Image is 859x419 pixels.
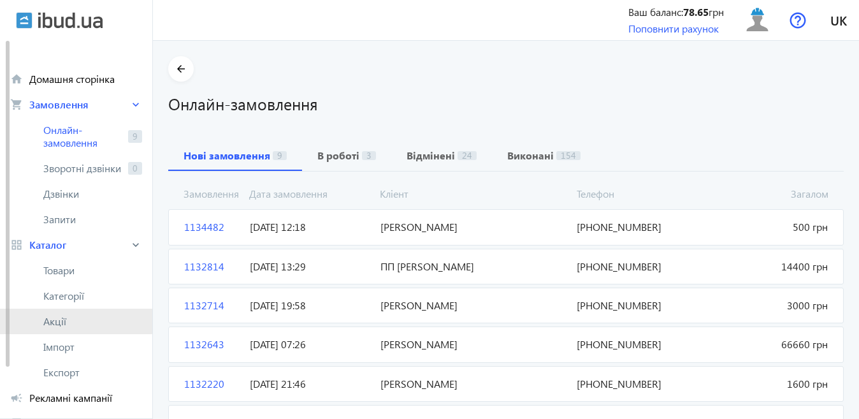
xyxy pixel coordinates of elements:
[129,239,142,251] mat-icon: keyboard_arrow_right
[43,366,142,379] span: Експорт
[743,6,772,34] img: user.svg
[362,151,376,160] span: 3
[129,98,142,111] mat-icon: keyboard_arrow_right
[43,341,142,353] span: Імпорт
[375,298,572,312] span: [PERSON_NAME]
[572,337,702,351] span: [PHONE_NUMBER]
[10,392,23,404] mat-icon: campaign
[16,12,32,29] img: ibud.svg
[702,220,833,234] span: 500 грн
[43,187,142,200] span: Дзвінки
[128,162,142,175] span: 0
[702,377,833,391] span: 1600 грн
[245,220,375,234] span: [DATE] 12:18
[702,187,834,201] span: Загалом
[43,213,142,226] span: Запити
[43,315,142,328] span: Акції
[407,151,455,161] b: Відмінені
[10,98,23,111] mat-icon: shopping_cart
[572,260,702,274] span: [PHONE_NUMBER]
[178,187,244,201] span: Замовлення
[10,239,23,251] mat-icon: grid_view
[572,298,702,312] span: [PHONE_NUMBER]
[572,220,702,234] span: [PHONE_NUMBER]
[273,151,287,160] span: 9
[173,61,189,77] mat-icon: arrow_back
[317,151,359,161] b: В роботі
[702,337,833,351] span: 66660 грн
[29,73,142,85] span: Домашня сторінка
[702,260,833,274] span: 14400 грн
[572,377,702,391] span: [PHONE_NUMBER]
[375,220,572,234] span: [PERSON_NAME]
[29,239,129,251] span: Каталог
[830,12,847,28] span: uk
[43,124,123,149] span: Онлайн-замовлення
[38,12,103,29] img: ibud_text.svg
[790,12,806,29] img: help.svg
[556,151,581,160] span: 154
[245,337,375,351] span: [DATE] 07:26
[43,290,142,302] span: Категорії
[375,377,572,391] span: [PERSON_NAME]
[702,298,833,312] span: 3000 грн
[128,130,142,143] span: 9
[245,298,375,312] span: [DATE] 19:58
[628,5,724,19] div: Ваш баланс: грн
[184,151,270,161] b: Нові замовлення
[244,187,375,201] span: Дата замовлення
[628,22,719,35] a: Поповнити рахунок
[29,98,129,111] span: Замовлення
[179,220,245,234] span: 1134482
[572,187,703,201] span: Телефон
[245,377,375,391] span: [DATE] 21:46
[10,73,23,85] mat-icon: home
[245,260,375,274] span: [DATE] 13:29
[43,264,142,277] span: Товари
[375,260,572,274] span: ПП [PERSON_NAME]
[179,377,245,391] span: 1132220
[507,151,554,161] b: Виконані
[179,337,245,351] span: 1132643
[179,298,245,312] span: 1132714
[43,162,123,175] span: Зворотні дзвінки
[683,5,709,18] b: 78.65
[458,151,477,160] span: 24
[375,187,571,201] span: Кліент
[375,337,572,351] span: [PERSON_NAME]
[179,260,245,274] span: 1132814
[168,92,844,115] h1: Онлайн-замовлення
[29,392,142,404] span: Рекламні кампанії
